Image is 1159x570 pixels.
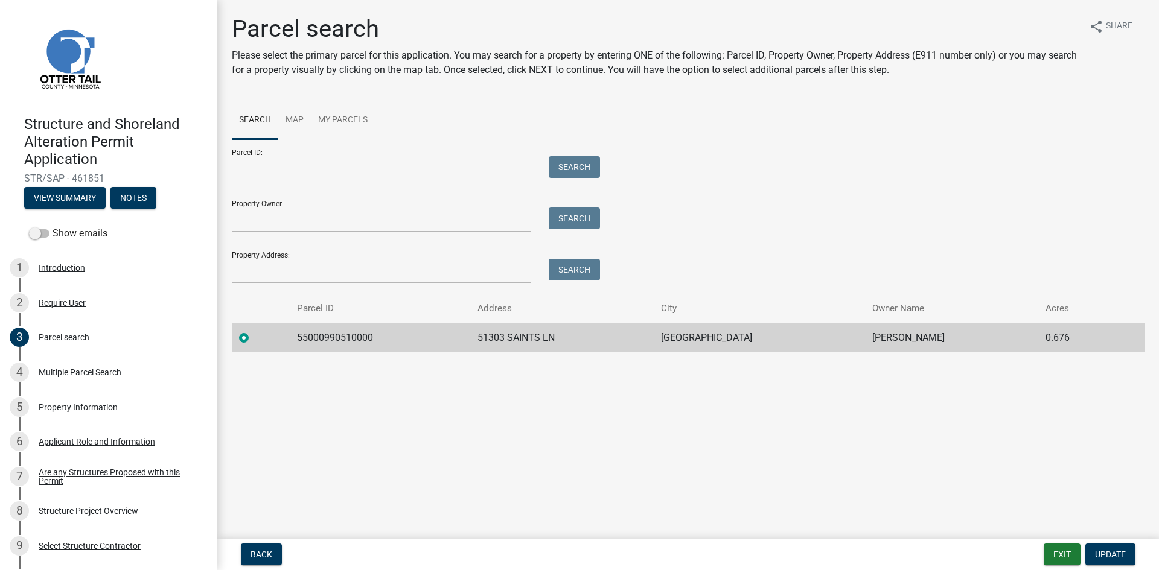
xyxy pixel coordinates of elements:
div: 1 [10,258,29,277]
button: Back [241,543,282,565]
div: 6 [10,432,29,451]
button: shareShare [1079,14,1142,38]
button: Notes [110,187,156,209]
button: View Summary [24,187,106,209]
span: STR/SAP - 461851 [24,173,193,184]
th: Address [470,294,654,323]
td: 55000990510000 [290,323,471,352]
td: 51303 SAINTS LN [470,323,654,352]
button: Search [549,259,600,280]
div: Multiple Parcel Search [39,368,121,376]
th: City [654,294,865,323]
label: Show emails [29,226,107,241]
td: 0.676 [1038,323,1116,352]
div: Applicant Role and Information [39,437,155,446]
span: Share [1106,19,1132,34]
a: Search [232,101,278,140]
wm-modal-confirm: Summary [24,194,106,204]
div: 9 [10,536,29,556]
div: 4 [10,363,29,382]
div: Property Information [39,403,118,411]
span: Update [1095,549,1126,559]
p: Please select the primary parcel for this application. You may search for a property by entering ... [232,48,1079,77]
div: Introduction [39,264,85,272]
div: 3 [10,328,29,347]
img: Otter Tail County, Minnesota [24,13,115,103]
td: [PERSON_NAME] [865,323,1039,352]
h4: Structure and Shoreland Alteration Permit Application [24,116,208,168]
td: [GEOGRAPHIC_DATA] [654,323,865,352]
div: 5 [10,397,29,417]
button: Search [549,207,600,229]
div: Require User [39,299,86,307]
wm-modal-confirm: Notes [110,194,156,204]
div: 7 [10,467,29,486]
th: Owner Name [865,294,1039,323]
a: My Parcels [311,101,375,140]
i: share [1089,19,1103,34]
div: Structure Project Overview [39,507,138,515]
th: Acres [1038,294,1116,323]
button: Exit [1044,543,1081,565]
button: Search [549,156,600,178]
th: Parcel ID [290,294,471,323]
a: Map [278,101,311,140]
button: Update [1085,543,1135,565]
div: Parcel search [39,333,89,341]
div: Select Structure Contractor [39,542,141,550]
div: Are any Structures Proposed with this Permit [39,468,198,485]
h1: Parcel search [232,14,1079,43]
div: 2 [10,293,29,312]
div: 8 [10,501,29,521]
span: Back [251,549,272,559]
